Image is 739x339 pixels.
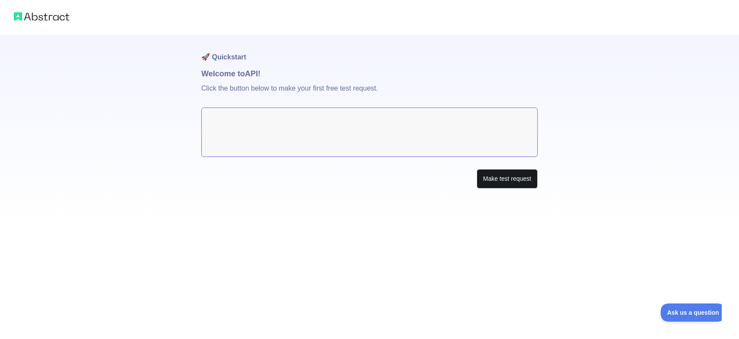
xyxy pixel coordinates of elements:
[201,68,538,80] h1: Welcome to API!
[14,10,69,23] img: Abstract logo
[201,80,538,108] p: Click the button below to make your first free test request.
[201,35,538,68] h1: 🚀 Quickstart
[661,303,722,322] iframe: Toggle Customer Support
[477,169,538,189] button: Make test request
